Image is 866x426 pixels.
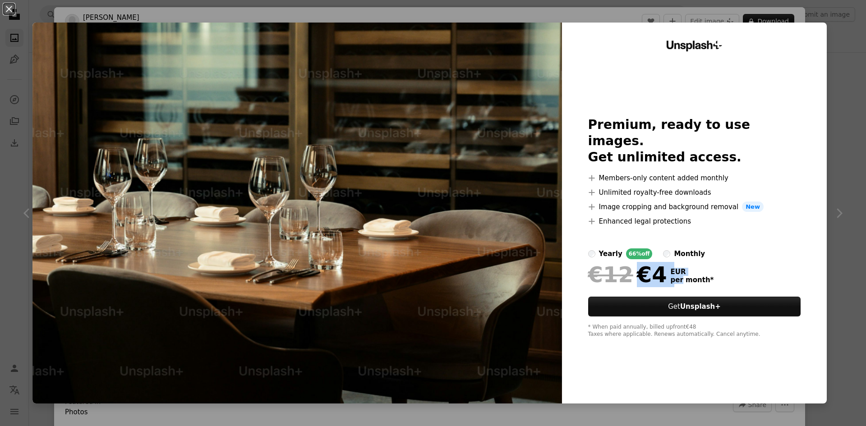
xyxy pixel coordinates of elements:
[663,250,670,257] input: monthly
[674,248,705,259] div: monthly
[680,302,721,311] strong: Unsplash+
[671,276,714,284] span: per month *
[588,187,801,198] li: Unlimited royalty-free downloads
[599,248,622,259] div: yearly
[742,202,764,212] span: New
[588,263,667,286] div: €4
[588,216,801,227] li: Enhanced legal protections
[588,324,801,338] div: * When paid annually, billed upfront €48 Taxes where applicable. Renews automatically. Cancel any...
[626,248,653,259] div: 66% off
[588,202,801,212] li: Image cropping and background removal
[588,297,801,316] button: GetUnsplash+
[588,250,595,257] input: yearly66%off
[588,117,801,165] h2: Premium, ready to use images. Get unlimited access.
[588,263,633,286] span: €12
[588,173,801,183] li: Members-only content added monthly
[671,268,714,276] span: EUR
